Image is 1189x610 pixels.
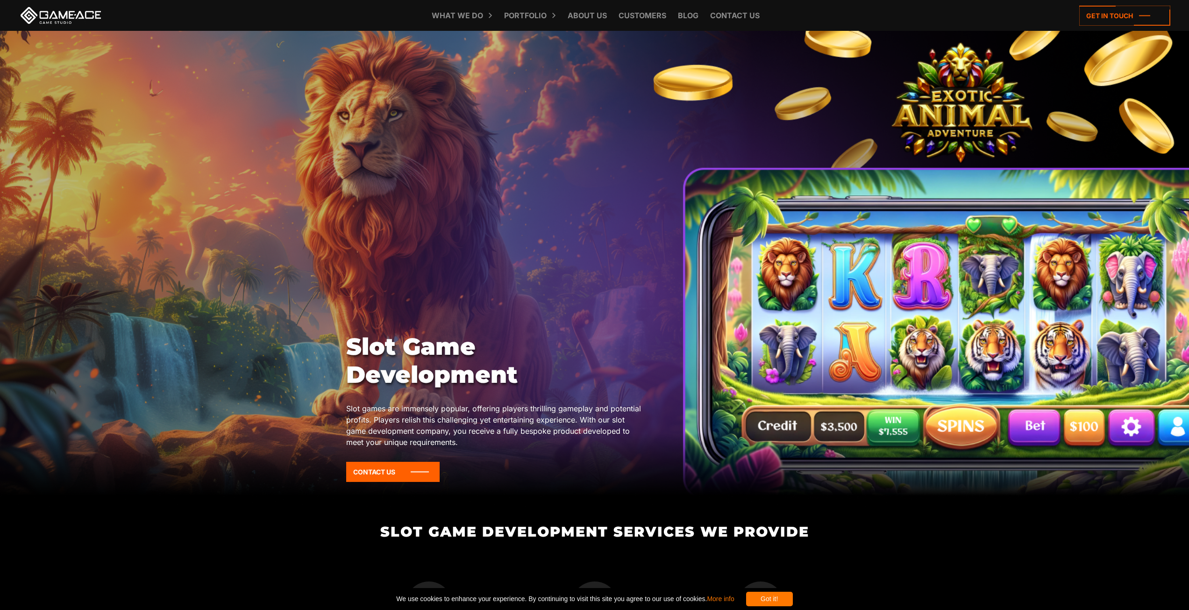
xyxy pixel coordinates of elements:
p: Slot games are immensely popular, offering players thrilling gameplay and potential profits. Play... [346,403,644,448]
a: Get in touch [1079,6,1170,26]
span: We use cookies to enhance your experience. By continuing to visit this site you agree to our use ... [396,592,734,606]
div: Got it! [746,592,793,606]
h2: Slot Game Development Services We Provide [346,524,843,539]
a: Contact Us [346,462,440,482]
h1: Slot Game Development [346,333,644,389]
a: More info [707,595,734,603]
